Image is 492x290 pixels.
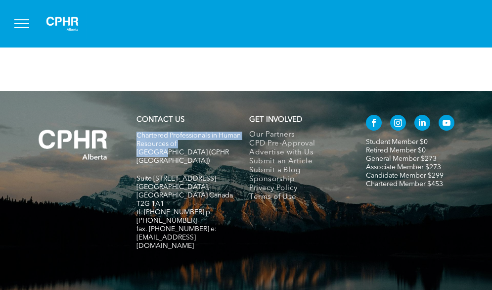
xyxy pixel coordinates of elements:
[249,148,348,157] a: Advertise with Us
[249,157,348,166] a: Submit an Article
[439,115,454,133] a: youtube
[366,164,441,171] a: Associate Member $273
[20,111,126,179] img: A white background with a few lines on it
[136,175,216,182] span: Suite [STREET_ADDRESS]
[136,116,184,124] a: CONTACT US
[249,131,348,140] a: Our Partners
[136,184,233,207] span: [GEOGRAPHIC_DATA], [GEOGRAPHIC_DATA] Canada T2G 1A1
[249,166,348,175] a: Submit a Blog
[136,132,241,164] span: Chartered Professionals in Human Resources of [GEOGRAPHIC_DATA] (CPHR [GEOGRAPHIC_DATA])
[414,115,430,133] a: linkedin
[366,181,443,188] a: Chartered Member $453
[366,139,428,145] a: Student Member $0
[366,147,426,154] a: Retired Member $0
[366,155,437,162] a: General Member $273
[249,193,348,202] a: Terms of Use
[136,209,212,224] span: tf. [PHONE_NUMBER] p. [PHONE_NUMBER]
[38,8,87,40] img: A white background with a few lines on it
[9,11,35,37] button: menu
[366,172,444,179] a: Candidate Member $299
[366,115,382,133] a: facebook
[249,116,302,124] span: GET INVOLVED
[249,184,348,193] a: Privacy Policy
[249,175,348,184] a: Sponsorship
[136,226,217,249] span: fax. [PHONE_NUMBER] e:[EMAIL_ADDRESS][DOMAIN_NAME]
[249,140,348,148] a: CPD Pre-Approval
[390,115,406,133] a: instagram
